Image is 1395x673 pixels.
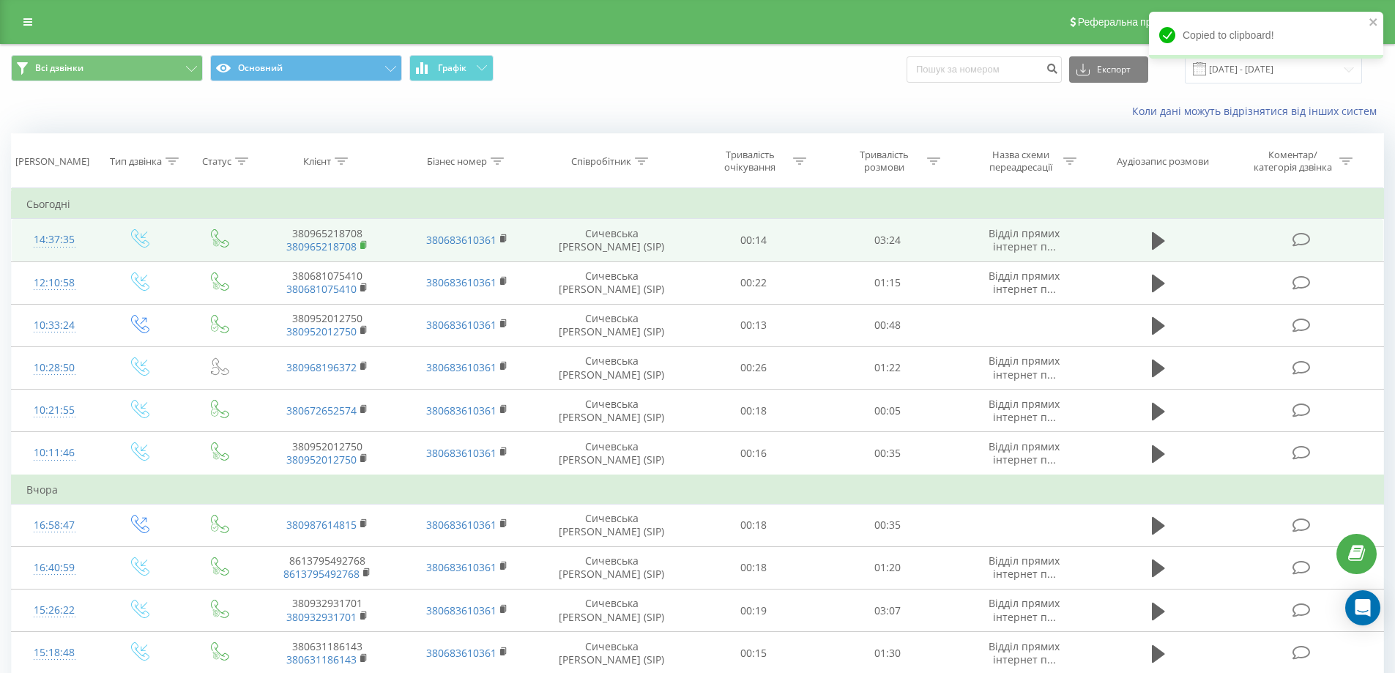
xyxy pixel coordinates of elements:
[286,239,357,253] a: 380965218708
[426,318,496,332] a: 380683610361
[687,390,821,432] td: 00:18
[26,269,83,297] div: 12:10:58
[537,261,687,304] td: Сичевська [PERSON_NAME] (SIP)
[537,546,687,589] td: Сичевська [PERSON_NAME] (SIP)
[821,261,955,304] td: 01:15
[426,233,496,247] a: 380683610361
[821,219,955,261] td: 03:24
[426,404,496,417] a: 380683610361
[26,354,83,382] div: 10:28:50
[258,546,397,589] td: 8613795492768
[15,155,89,168] div: [PERSON_NAME]
[26,226,83,254] div: 14:37:35
[537,390,687,432] td: Сичевська [PERSON_NAME] (SIP)
[426,603,496,617] a: 380683610361
[989,554,1060,581] span: Відділ прямих інтернет п...
[687,546,821,589] td: 00:18
[687,346,821,389] td: 00:26
[537,432,687,475] td: Сичевська [PERSON_NAME] (SIP)
[303,155,331,168] div: Клієнт
[821,590,955,632] td: 03:07
[989,354,1060,381] span: Відділ прямих інтернет п...
[687,304,821,346] td: 00:13
[1069,56,1148,83] button: Експорт
[286,453,357,466] a: 380952012750
[286,404,357,417] a: 380672652574
[981,149,1060,174] div: Назва схеми переадресації
[286,610,357,624] a: 380932931701
[26,439,83,467] div: 10:11:46
[571,155,631,168] div: Співробітник
[821,504,955,546] td: 00:35
[537,504,687,546] td: Сичевська [PERSON_NAME] (SIP)
[537,304,687,346] td: Сичевська [PERSON_NAME] (SIP)
[537,219,687,261] td: Сичевська [PERSON_NAME] (SIP)
[258,219,397,261] td: 380965218708
[711,149,789,174] div: Тривалість очікування
[537,346,687,389] td: Сичевська [PERSON_NAME] (SIP)
[426,446,496,460] a: 380683610361
[1117,155,1209,168] div: Аудіозапис розмови
[286,282,357,296] a: 380681075410
[286,324,357,338] a: 380952012750
[537,590,687,632] td: Сичевська [PERSON_NAME] (SIP)
[26,554,83,582] div: 16:40:59
[210,55,402,81] button: Основний
[26,396,83,425] div: 10:21:55
[202,155,231,168] div: Статус
[286,652,357,666] a: 380631186143
[989,397,1060,424] span: Відділ прямих інтернет п...
[258,304,397,346] td: 380952012750
[438,63,466,73] span: Графік
[989,596,1060,623] span: Відділ прямих інтернет п...
[427,155,487,168] div: Бізнес номер
[26,311,83,340] div: 10:33:24
[426,275,496,289] a: 380683610361
[687,432,821,475] td: 00:16
[426,560,496,574] a: 380683610361
[110,155,162,168] div: Тип дзвінка
[845,149,923,174] div: Тривалість розмови
[258,590,397,632] td: 380932931701
[11,55,203,81] button: Всі дзвінки
[687,504,821,546] td: 00:18
[258,432,397,475] td: 380952012750
[26,639,83,667] div: 15:18:48
[409,55,494,81] button: Графік
[283,567,360,581] a: 8613795492768
[1250,149,1336,174] div: Коментар/категорія дзвінка
[258,261,397,304] td: 380681075410
[286,360,357,374] a: 380968196372
[821,390,955,432] td: 00:05
[1132,104,1384,118] a: Коли дані можуть відрізнятися вiд інших систем
[687,261,821,304] td: 00:22
[426,518,496,532] a: 380683610361
[12,475,1384,505] td: Вчора
[989,269,1060,296] span: Відділ прямих інтернет п...
[687,219,821,261] td: 00:14
[687,590,821,632] td: 00:19
[26,596,83,625] div: 15:26:22
[821,546,955,589] td: 01:20
[1149,12,1383,59] div: Copied to clipboard!
[12,190,1384,219] td: Сьогодні
[907,56,1062,83] input: Пошук за номером
[1369,16,1379,30] button: close
[426,646,496,660] a: 380683610361
[426,360,496,374] a: 380683610361
[989,226,1060,253] span: Відділ прямих інтернет п...
[26,511,83,540] div: 16:58:47
[989,639,1060,666] span: Відділ прямих інтернет п...
[989,439,1060,466] span: Відділ прямих інтернет п...
[1345,590,1380,625] div: Open Intercom Messenger
[821,304,955,346] td: 00:48
[286,518,357,532] a: 380987614815
[821,432,955,475] td: 00:35
[1078,16,1186,28] span: Реферальна програма
[821,346,955,389] td: 01:22
[35,62,83,74] span: Всі дзвінки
